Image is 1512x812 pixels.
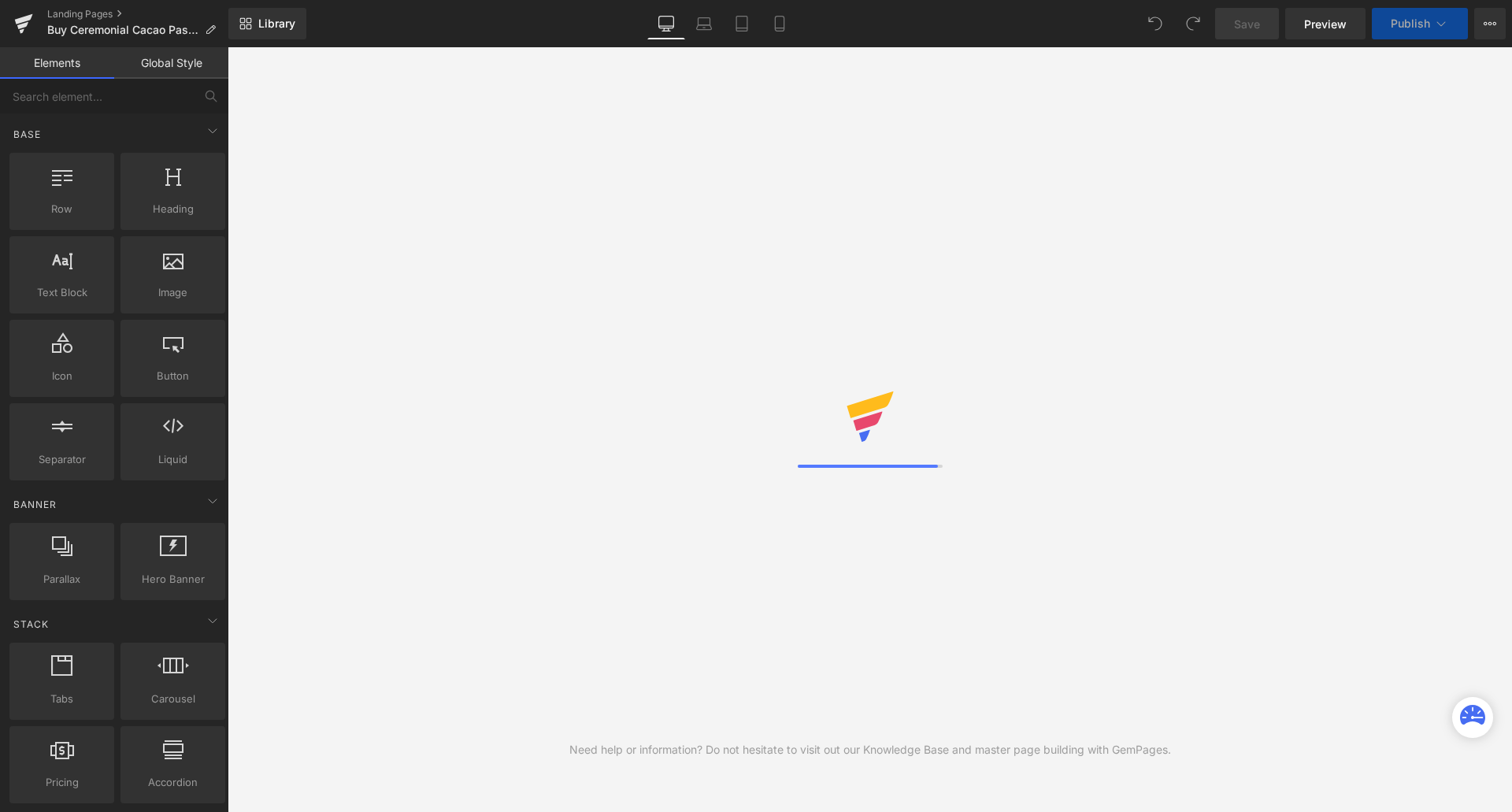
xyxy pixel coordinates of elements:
[1177,8,1209,39] button: Redo
[12,127,43,142] span: Base
[125,774,220,791] span: Accordion
[14,571,109,588] span: Parallax
[14,368,109,384] span: Icon
[1234,16,1260,32] span: Save
[125,201,220,217] span: Heading
[258,17,295,31] span: Library
[1304,16,1347,32] span: Preview
[1372,8,1468,39] button: Publish
[1285,8,1366,39] a: Preview
[14,451,109,468] span: Separator
[47,24,198,36] span: Buy Ceremonial Cacao Paste & Loose Tea
[12,497,58,512] span: Banner
[125,284,220,301] span: Image
[1140,8,1171,39] button: Undo
[647,8,685,39] a: Desktop
[125,571,220,588] span: Hero Banner
[114,47,228,79] a: Global Style
[47,8,228,20] a: Landing Pages
[12,617,50,632] span: Stack
[1474,8,1506,39] button: More
[569,741,1171,758] div: Need help or information? Do not hesitate to visit out our Knowledge Base and master page buildin...
[14,774,109,791] span: Pricing
[228,8,306,39] a: New Library
[1391,17,1430,30] span: Publish
[14,284,109,301] span: Text Block
[125,691,220,707] span: Carousel
[125,451,220,468] span: Liquid
[14,201,109,217] span: Row
[125,368,220,384] span: Button
[723,8,761,39] a: Tablet
[761,8,799,39] a: Mobile
[14,691,109,707] span: Tabs
[685,8,723,39] a: Laptop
